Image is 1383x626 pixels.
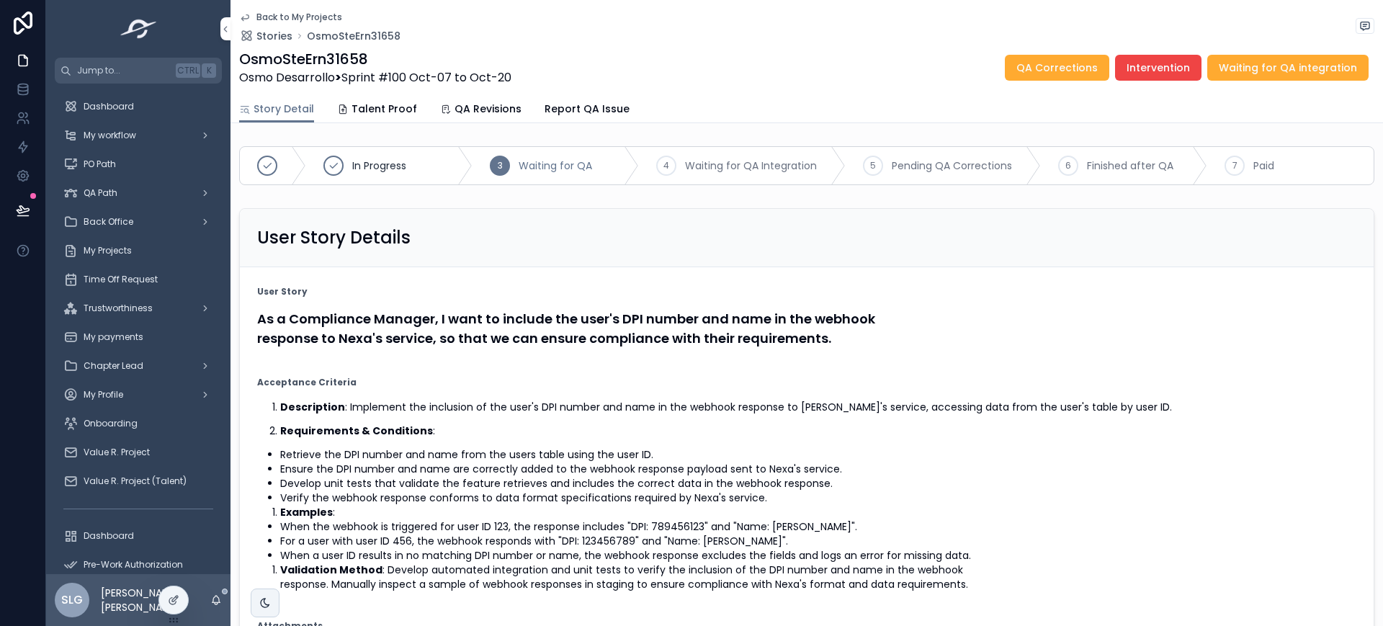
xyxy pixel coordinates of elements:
span: Back to My Projects [256,12,342,23]
a: QA Revisions [440,96,522,125]
a: Onboarding [55,411,222,437]
h1: OsmoSteErn31658 [239,49,511,69]
li: Ensure the DPI number and name are correctly added to the webhook response payload sent to Nexa's... [280,462,1356,476]
span: Chapter Lead [84,360,143,372]
span: Report QA Issue [545,102,630,116]
img: App logo [116,17,161,40]
span: Osmo Desarrollo Sprint #100 Oct-07 to Oct-20 [239,69,511,86]
a: Back to My Projects [239,12,342,23]
span: Intervention [1127,61,1190,75]
p: [PERSON_NAME] [PERSON_NAME] [101,586,210,614]
a: Back Office [55,209,222,235]
span: K [203,65,215,76]
strong: Examples [280,505,333,519]
span: Waiting for QA [519,158,592,173]
a: Dashboard [55,94,222,120]
span: 6 [1065,160,1071,171]
a: PO Path [55,151,222,177]
p: : Implement the inclusion of the user's DPI number and name in the webhook response to [PERSON_NA... [280,400,1356,415]
span: Story Detail [254,102,314,116]
a: My Profile [55,382,222,408]
span: QA Path [84,187,117,199]
span: Value R. Project [84,447,150,458]
strong: Acceptance Criteria [257,377,357,388]
span: 3 [498,160,503,171]
span: Waiting for QA integration [1219,61,1357,75]
span: Waiting for QA Integration [685,158,817,173]
a: Talent Proof [337,96,417,125]
span: PO Path [84,158,116,170]
strong: Validation Method [280,563,382,577]
a: Pre-Work Authorization [55,552,222,578]
span: Onboarding [84,418,138,429]
h2: User Story Details [257,226,411,249]
a: QA Path [55,180,222,206]
li: Develop unit tests that validate the feature retrieves and includes the correct data in the webho... [280,476,1356,491]
span: Jump to... [77,65,170,76]
li: Retrieve the DPI number and name from the users table using the user ID. [280,447,1356,462]
span: Time Off Request [84,274,158,285]
span: Paid [1253,158,1274,173]
span: Dashboard [84,101,134,112]
button: Jump to...CtrlK [55,58,222,84]
span: SLG [61,591,83,609]
a: Story Detail [239,96,314,123]
a: Value R. Project [55,439,222,465]
span: Talent Proof [352,102,417,116]
span: Finished after QA [1087,158,1173,173]
a: Trustworthiness [55,295,222,321]
span: 5 [870,160,876,171]
a: Stories [239,29,292,43]
button: QA Corrections [1005,55,1109,81]
span: My Profile [84,389,123,401]
li: When a user ID results in no matching DPI number or name, the webhook response excludes the field... [280,548,1356,563]
span: Pre-Work Authorization [84,559,183,571]
button: Waiting for QA integration [1207,55,1369,81]
span: In Progress [352,158,406,173]
span: My workflow [84,130,136,141]
span: Stories [256,29,292,43]
a: Time Off Request [55,267,222,292]
span: QA Revisions [455,102,522,116]
strong: Description [280,400,345,414]
div: scrollable content [46,84,230,574]
span: Dashboard [84,530,134,542]
a: Dashboard [55,523,222,549]
li: When the webhook is triggered for user ID 123, the response includes "DPI: 789456123" and "Name: ... [280,519,1356,534]
a: My workflow [55,122,222,148]
a: My payments [55,324,222,350]
strong: > [335,69,341,86]
span: My payments [84,331,143,343]
strong: Requirements & Conditions [280,424,433,438]
span: 4 [663,160,669,171]
span: Ctrl [176,63,200,78]
span: Trustworthiness [84,303,153,314]
span: Value R. Project (Talent) [84,475,187,487]
span: Back Office [84,216,133,228]
span: Pending QA Corrections [892,158,1012,173]
a: Chapter Lead [55,353,222,379]
h4: As a Compliance Manager, I want to include the user's DPI number and name in the webhook response... [257,309,1356,348]
span: QA Corrections [1016,61,1098,75]
a: My Projects [55,238,222,264]
button: Intervention [1115,55,1201,81]
a: Report QA Issue [545,96,630,125]
a: Value R. Project (Talent) [55,468,222,494]
span: My Projects [84,245,132,256]
li: For a user with user ID 456, the webhook responds with "DPI: 123456789" and "Name: [PERSON_NAME]". [280,534,1356,548]
a: OsmoSteErn31658 [307,29,400,43]
li: : [280,505,1356,519]
span: 7 [1232,160,1237,171]
p: : [280,424,1356,439]
strong: User Story [257,286,308,298]
li: : Develop automated integration and unit tests to verify the inclusion of the DPI number and name... [280,563,1356,591]
li: Verify the webhook response conforms to data format specifications required by Nexa's service. [280,491,1356,505]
